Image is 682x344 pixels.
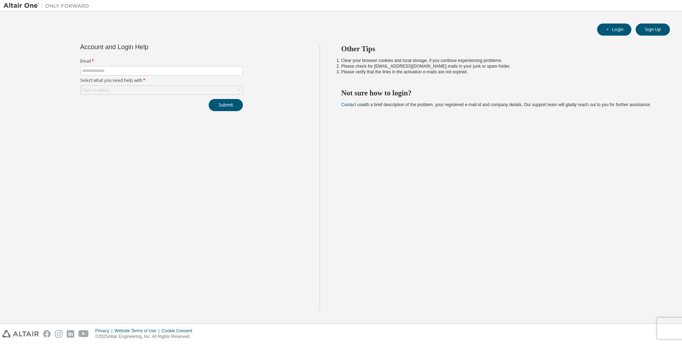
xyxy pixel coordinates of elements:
div: Cookie Consent [162,328,196,334]
p: © 2025 Altair Engineering, Inc. All Rights Reserved. [95,334,197,340]
div: Privacy [95,328,114,334]
img: facebook.svg [43,330,51,338]
label: Email [80,58,243,64]
img: instagram.svg [55,330,62,338]
li: Please verify that the links in the activation e-mails are not expired. [341,69,657,75]
img: youtube.svg [78,330,89,338]
li: Please check for [EMAIL_ADDRESS][DOMAIN_NAME] mails in your junk or spam folder. [341,63,657,69]
span: with a brief description of the problem, your registered e-mail id and company details. Our suppo... [341,102,651,107]
h2: Not sure how to login? [341,88,657,98]
button: Submit [209,99,243,111]
button: Sign Up [636,24,670,36]
div: Website Terms of Use [114,328,162,334]
label: Select what you need help with [80,78,243,83]
img: linkedin.svg [67,330,74,338]
div: Click to select [82,87,108,93]
h2: Other Tips [341,44,657,53]
img: Altair One [4,2,93,9]
a: Contact us [341,102,362,107]
div: Click to select [81,86,243,94]
img: altair_logo.svg [2,330,39,338]
button: Login [597,24,631,36]
div: Account and Login Help [80,44,210,50]
li: Clear your browser cookies and local storage, if you continue experiencing problems. [341,58,657,63]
